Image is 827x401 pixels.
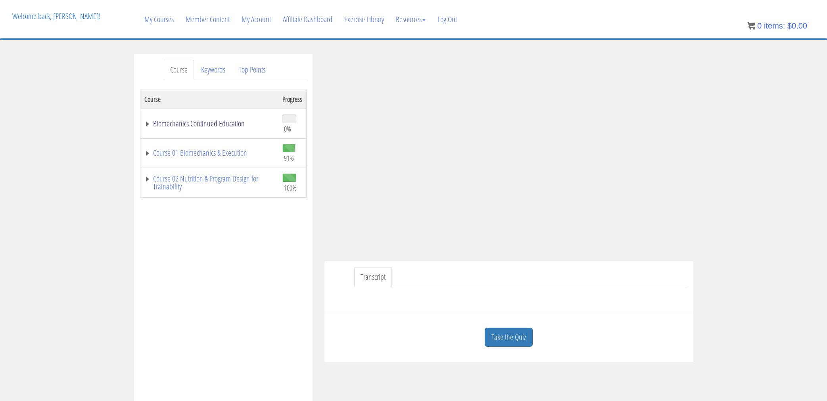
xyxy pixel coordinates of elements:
[236,0,277,38] a: My Account
[432,0,463,38] a: Log Out
[764,21,785,30] span: items:
[195,60,232,80] a: Keywords
[284,124,291,133] span: 0%
[354,267,392,287] a: Transcript
[144,149,274,157] a: Course 01 Biomechanics & Execution
[284,154,294,162] span: 91%
[787,21,807,30] bdi: 0.00
[747,22,755,30] img: icon11.png
[6,0,106,32] p: Welcome back, [PERSON_NAME]!
[485,328,533,347] a: Take the Quiz
[144,175,274,191] a: Course 02 Nutrition & Program Design for Trainability
[164,60,194,80] a: Course
[338,0,390,38] a: Exercise Library
[140,90,278,109] th: Course
[284,183,297,192] span: 100%
[757,21,762,30] span: 0
[787,21,792,30] span: $
[278,90,307,109] th: Progress
[138,0,180,38] a: My Courses
[747,21,807,30] a: 0 items: $0.00
[232,60,272,80] a: Top Points
[390,0,432,38] a: Resources
[180,0,236,38] a: Member Content
[144,120,274,128] a: Biomechanics Continued Education
[277,0,338,38] a: Affiliate Dashboard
